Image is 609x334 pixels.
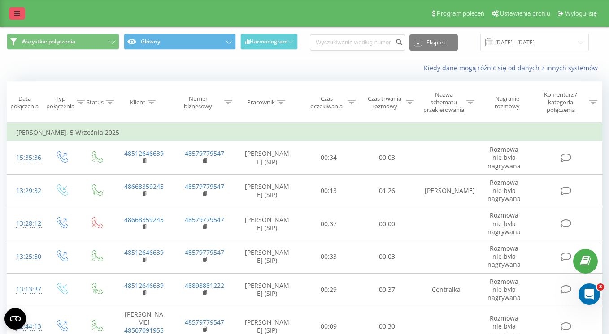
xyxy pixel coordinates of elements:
td: [PERSON_NAME] (SIP) [235,141,300,175]
input: Wyszukiwanie według numeru [310,34,405,51]
div: Numer biznesowy [174,95,222,110]
span: Program poleceń [437,10,484,17]
td: [PERSON_NAME] (SIP) [235,207,300,240]
button: Wszystkie połączenia [7,34,119,50]
span: Ustawienia profilu [500,10,550,17]
span: Rozmowa nie była nagrywana [487,145,521,170]
td: 00:13 [300,174,358,207]
span: Rozmowa nie była nagrywana [487,244,521,269]
a: 48668359245 [124,182,164,191]
td: 00:33 [300,240,358,273]
a: 48512646639 [124,149,164,158]
div: Czas oczekiwania [308,95,345,110]
a: 48579779547 [185,149,224,158]
button: Open CMP widget [4,308,26,330]
button: Eksport [409,34,458,51]
span: Rozmowa nie była nagrywana [487,211,521,236]
div: Klient [130,98,145,106]
a: 48668359245 [124,215,164,224]
td: 00:34 [300,141,358,175]
td: [PERSON_NAME] (SIP) [235,174,300,207]
div: 13:25:50 [16,248,35,265]
div: Nazwa schematu przekierowania [423,91,464,114]
div: Pracownik [247,98,275,106]
td: 00:37 [300,207,358,240]
div: Status [87,98,104,106]
div: 13:13:37 [16,281,35,298]
a: 48512646639 [124,281,164,290]
td: 00:03 [358,141,416,175]
span: Wszystkie połączenia [22,38,75,45]
td: 00:37 [358,273,416,306]
div: 13:28:12 [16,215,35,232]
td: 00:29 [300,273,358,306]
div: Typ połączenia [46,95,74,110]
td: 00:03 [358,240,416,273]
td: [PERSON_NAME], 5 Września 2025 [7,124,602,141]
div: 13:29:32 [16,182,35,200]
span: Harmonogram [250,39,287,45]
span: Rozmowa nie była nagrywana [487,178,521,203]
div: 15:35:36 [16,149,35,167]
td: [PERSON_NAME] (SIP) [235,240,300,273]
td: Centralka [416,273,476,306]
div: Czas trwania rozmowy [366,95,404,110]
iframe: Intercom live chat [579,283,600,305]
a: 48579779547 [185,248,224,257]
button: Harmonogram [240,34,298,50]
span: 3 [597,283,604,291]
a: 48512646639 [124,248,164,257]
span: Wyloguj się [565,10,597,17]
td: 00:00 [358,207,416,240]
td: [PERSON_NAME] [416,174,476,207]
button: Główny [124,34,236,50]
span: Rozmowa nie była nagrywana [487,277,521,302]
a: Kiedy dane mogą różnić się od danych z innych systemów [424,64,602,72]
td: [PERSON_NAME] (SIP) [235,273,300,306]
a: 48579779547 [185,318,224,326]
div: Nagranie rozmowy [484,95,530,110]
div: Komentarz / kategoria połączenia [535,91,587,114]
td: 01:26 [358,174,416,207]
a: 48898881222 [185,281,224,290]
a: 48579779547 [185,182,224,191]
a: 48579779547 [185,215,224,224]
div: Data połączenia [7,95,42,110]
